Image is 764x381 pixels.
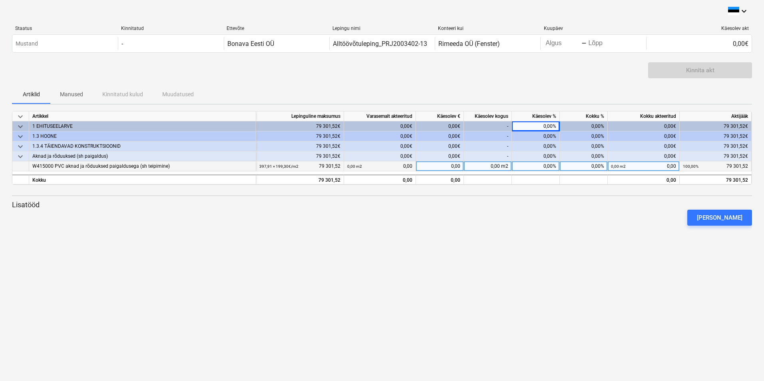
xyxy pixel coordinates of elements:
[344,111,416,121] div: Varasemalt akteeritud
[608,175,680,185] div: 0,00
[344,151,416,161] div: 0,00€
[464,121,512,131] div: -
[512,151,560,161] div: 0,00%
[697,212,742,223] div: [PERSON_NAME]
[32,141,253,151] div: 1.3.4 TÄIENDAVAD KONSTRUKTSIOONID
[739,6,749,16] i: keyboard_arrow_down
[544,26,643,31] div: Kuupäev
[344,131,416,141] div: 0,00€
[32,161,253,171] div: W415000 PVC aknad ja rõduuksed paigaldusega (sh teipimine)
[560,161,608,171] div: 0,00%
[32,121,253,131] div: 1 EHITUSEELARVE
[344,141,416,151] div: 0,00€
[587,38,624,49] input: Lõpp
[29,175,256,185] div: Kokku
[259,164,298,169] small: 397,91 × 199,30€ / m2
[259,175,340,185] div: 79 301,52
[333,40,427,48] div: Alltöövõtuleping_PRJ2003402-13
[464,131,512,141] div: -
[332,26,432,31] div: Lepingu nimi
[416,141,464,151] div: 0,00€
[227,40,274,48] div: Bonava Eesti OÜ
[683,164,698,169] small: 100,00%
[121,26,221,31] div: Kinnitatud
[611,161,676,171] div: 0,00
[416,121,464,131] div: 0,00€
[347,161,412,171] div: 0,00
[512,161,560,171] div: 0,00%
[121,40,123,48] div: -
[256,141,344,151] div: 79 301,52€
[683,161,748,171] div: 79 301,52
[16,132,25,141] span: keyboard_arrow_down
[464,151,512,161] div: -
[438,26,537,31] div: Konteeri kui
[687,210,752,226] button: [PERSON_NAME]
[560,131,608,141] div: 0,00%
[512,141,560,151] div: 0,00%
[680,121,752,131] div: 79 301,52€
[560,141,608,151] div: 0,00%
[32,131,253,141] div: 1.3 HOONE
[344,121,416,131] div: 0,00€
[32,151,253,161] div: Aknad ja rõduuksed (sh paigaldus)
[544,38,581,49] input: Algus
[256,151,344,161] div: 79 301,52€
[680,151,752,161] div: 79 301,52€
[29,111,256,121] div: Artikkel
[581,41,587,46] div: -
[512,131,560,141] div: 0,00%
[256,111,344,121] div: Lepinguline maksumus
[22,90,41,99] p: Artiklid
[464,141,512,151] div: -
[416,151,464,161] div: 0,00€
[347,164,362,169] small: 0,00 m2
[15,26,115,31] div: Staatus
[680,141,752,151] div: 79 301,52€
[416,161,464,171] div: 0,00
[256,121,344,131] div: 79 301,52€
[646,37,752,50] div: 0,00€
[560,151,608,161] div: 0,00%
[649,26,749,31] div: Käesolev akt
[12,200,752,210] p: Lisatööd
[16,142,25,151] span: keyboard_arrow_down
[259,161,340,171] div: 79 301,52
[416,111,464,121] div: Käesolev €
[16,40,38,48] p: Mustand
[608,121,680,131] div: 0,00€
[438,40,500,48] div: Rimeeda OÜ (Fenster)
[60,90,83,99] p: Manused
[560,111,608,121] div: Kokku %
[683,175,748,185] div: 79 301,52
[611,164,626,169] small: 0,00 m2
[347,175,412,185] div: 0,00
[464,161,512,171] div: 0,00 m2
[512,111,560,121] div: Käesolev %
[256,131,344,141] div: 79 301,52€
[608,151,680,161] div: 0,00€
[680,111,752,121] div: Aktijääk
[227,26,326,31] div: Ettevõte
[512,121,560,131] div: 0,00%
[608,141,680,151] div: 0,00€
[416,131,464,141] div: 0,00€
[680,131,752,141] div: 79 301,52€
[16,112,25,121] span: keyboard_arrow_down
[16,122,25,131] span: keyboard_arrow_down
[416,175,464,185] div: 0,00
[560,121,608,131] div: 0,00%
[16,152,25,161] span: keyboard_arrow_down
[608,131,680,141] div: 0,00€
[608,111,680,121] div: Kokku akteeritud
[464,111,512,121] div: Käesolev kogus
